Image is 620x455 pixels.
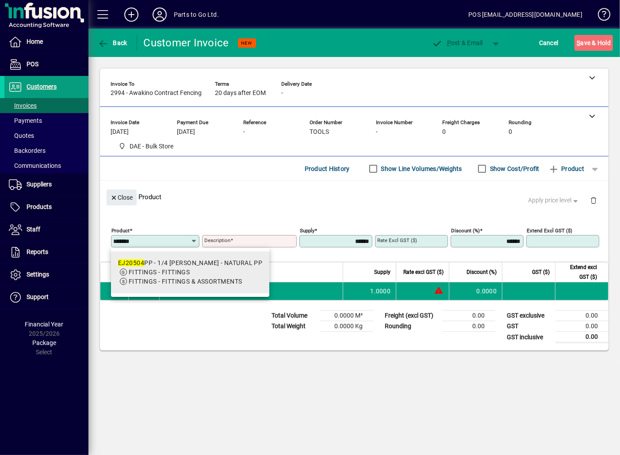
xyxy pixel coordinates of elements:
[379,164,462,173] label: Show Line Volumes/Weights
[467,267,497,277] span: Discount (%)
[4,286,88,308] a: Support
[509,129,512,136] span: 0
[583,196,604,204] app-page-header-button: Delete
[4,158,88,173] a: Communications
[96,35,130,51] button: Back
[117,7,145,23] button: Add
[532,267,550,277] span: GST ($)
[4,264,88,286] a: Settings
[488,164,540,173] label: Show Cost/Profit
[380,311,442,321] td: Freight (excl GST)
[4,143,88,158] a: Backorders
[241,40,253,46] span: NEW
[27,226,40,233] span: Staff
[449,282,502,300] td: 0.0000
[4,53,88,76] a: POS
[9,132,34,139] span: Quotes
[527,227,572,234] mat-label: Extend excl GST ($)
[300,227,314,234] mat-label: Supply
[4,31,88,53] a: Home
[111,227,130,234] mat-label: Product
[110,190,133,205] span: Close
[267,311,320,321] td: Total Volume
[111,90,202,97] span: 2994 - Awakino Contract Fencing
[204,237,230,243] mat-label: Description
[129,278,242,285] span: FITTINGS - FITTINGS & ASSORTMENTS
[432,39,483,46] span: ost & Email
[9,147,46,154] span: Backorders
[591,2,609,30] a: Knowledge Base
[555,332,609,343] td: 0.00
[174,8,219,22] div: Parts to Go Ltd.
[115,141,177,152] span: DAE - Bulk Store
[4,113,88,128] a: Payments
[320,321,373,332] td: 0.0000 Kg
[104,193,139,201] app-page-header-button: Close
[528,196,580,205] span: Apply price level
[301,161,353,177] button: Product History
[177,129,195,136] span: [DATE]
[27,203,52,210] span: Products
[4,174,88,196] a: Suppliers
[25,321,64,328] span: Financial Year
[144,36,229,50] div: Customer Invoice
[537,35,561,51] button: Cancel
[502,321,555,332] td: GST
[574,35,613,51] button: Save & Hold
[539,36,559,50] span: Cancel
[468,8,582,22] div: POS [EMAIL_ADDRESS][DOMAIN_NAME]
[9,117,42,124] span: Payments
[320,311,373,321] td: 0.0000 M³
[27,248,48,255] span: Reports
[377,237,417,243] mat-label: Rate excl GST ($)
[447,39,451,46] span: P
[145,7,174,23] button: Profile
[111,129,129,136] span: [DATE]
[111,251,269,293] mat-option: EJ20504PP - 1/4 JOINER BARB - NATURAL PP
[129,269,190,276] span: FITTINGS - FITTINGS
[27,181,52,188] span: Suppliers
[27,83,57,90] span: Customers
[371,287,391,296] span: 1.0000
[442,311,495,321] td: 0.00
[525,193,583,209] button: Apply price level
[118,259,144,266] em: EJ20504
[310,129,329,136] span: TOOLS
[577,39,580,46] span: S
[27,293,49,300] span: Support
[442,321,495,332] td: 0.00
[380,321,442,332] td: Rounding
[215,90,266,97] span: 20 days after EOM
[4,128,88,143] a: Quotes
[583,190,604,211] button: Delete
[561,262,597,282] span: Extend excl GST ($)
[442,129,446,136] span: 0
[27,38,43,45] span: Home
[577,36,611,50] span: ave & Hold
[4,98,88,113] a: Invoices
[98,39,127,46] span: Back
[100,181,609,213] div: Product
[9,162,61,169] span: Communications
[9,102,37,109] span: Invoices
[107,190,137,205] button: Close
[502,311,555,321] td: GST exclusive
[427,35,487,51] button: Post & Email
[4,219,88,241] a: Staff
[118,258,262,268] div: PP - 1/4 [PERSON_NAME] - NATURAL PP
[403,267,444,277] span: Rate excl GST ($)
[4,196,88,218] a: Products
[267,321,320,332] td: Total Weight
[376,129,378,136] span: -
[555,311,609,321] td: 0.00
[374,267,390,277] span: Supply
[27,61,38,68] span: POS
[451,227,480,234] mat-label: Discount (%)
[88,35,137,51] app-page-header-button: Back
[130,142,174,151] span: DAE - Bulk Store
[502,332,555,343] td: GST inclusive
[305,162,350,176] span: Product History
[555,321,609,332] td: 0.00
[4,241,88,263] a: Reports
[32,339,56,346] span: Package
